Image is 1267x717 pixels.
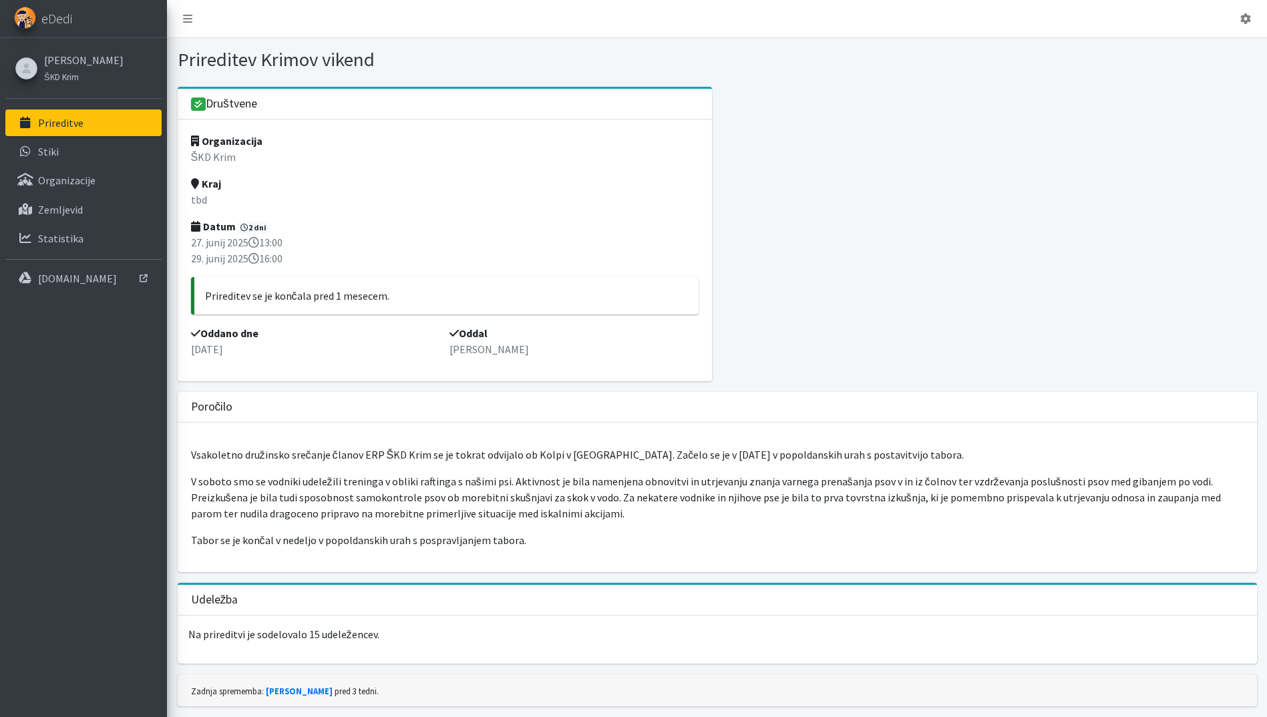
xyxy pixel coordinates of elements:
p: [DATE] [191,341,440,357]
a: [PERSON_NAME] [44,52,124,68]
h3: Poročilo [191,400,233,414]
a: Organizacije [5,167,162,194]
p: Vsakoletno družinsko srečanje članov ERP ŠKD Krim se je tokrat odvijalo ob Kolpi v [GEOGRAPHIC_DA... [191,447,1244,463]
p: V soboto smo se vodniki udeležili treninga v obliki raftinga s našimi psi. Aktivnost je bila name... [191,473,1244,521]
p: Prireditev se je končala pred 1 mesecem. [205,288,689,304]
h1: Prireditev Krimov vikend [178,48,713,71]
a: Stiki [5,138,162,165]
a: Zemljevid [5,196,162,223]
span: 2 dni [238,222,270,234]
a: ŠKD Krim [44,68,124,84]
strong: Datum [191,220,236,233]
strong: Oddal [449,326,488,340]
a: [PERSON_NAME] [266,686,333,696]
strong: Kraj [191,177,221,190]
img: eDedi [14,7,36,29]
span: eDedi [41,9,72,29]
p: [DOMAIN_NAME] [38,272,117,285]
p: [PERSON_NAME] [449,341,699,357]
p: Organizacije [38,174,96,187]
p: Stiki [38,145,59,158]
p: Na prireditvi je sodelovalo 15 udeležencev. [178,616,1257,653]
p: Statistika [38,232,83,245]
a: Prireditve [5,109,162,136]
p: ŠKD Krim [191,149,699,165]
p: Prireditve [38,116,83,130]
h3: Društvene [191,97,257,111]
strong: Oddano dne [191,326,258,340]
h3: Udeležba [191,593,238,607]
p: Tabor se je končal v nedeljo v popoldanskih urah s pospravljanjem tabora. [191,532,1244,548]
small: ŠKD Krim [44,71,79,82]
a: Statistika [5,225,162,252]
p: Zemljevid [38,203,83,216]
p: 27. junij 2025 13:00 29. junij 2025 16:00 [191,234,699,266]
a: [DOMAIN_NAME] [5,265,162,292]
p: tbd [191,192,699,208]
small: Zadnja sprememba: pred 3 tedni. [191,686,379,696]
strong: Organizacija [191,134,262,148]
